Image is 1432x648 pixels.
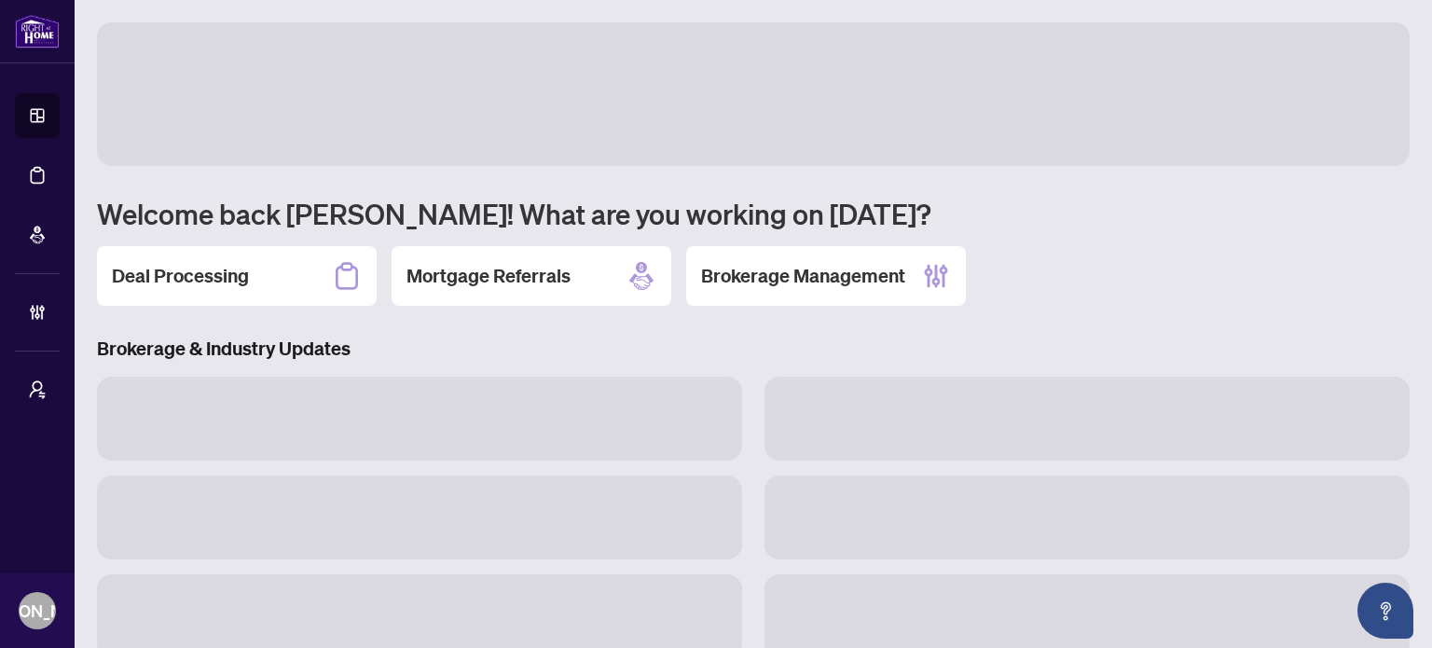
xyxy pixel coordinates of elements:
img: logo [15,14,60,48]
h2: Mortgage Referrals [406,263,571,289]
h3: Brokerage & Industry Updates [97,336,1410,362]
button: Open asap [1357,583,1413,639]
span: user-switch [28,380,47,399]
h1: Welcome back [PERSON_NAME]! What are you working on [DATE]? [97,196,1410,231]
h2: Brokerage Management [701,263,905,289]
h2: Deal Processing [112,263,249,289]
